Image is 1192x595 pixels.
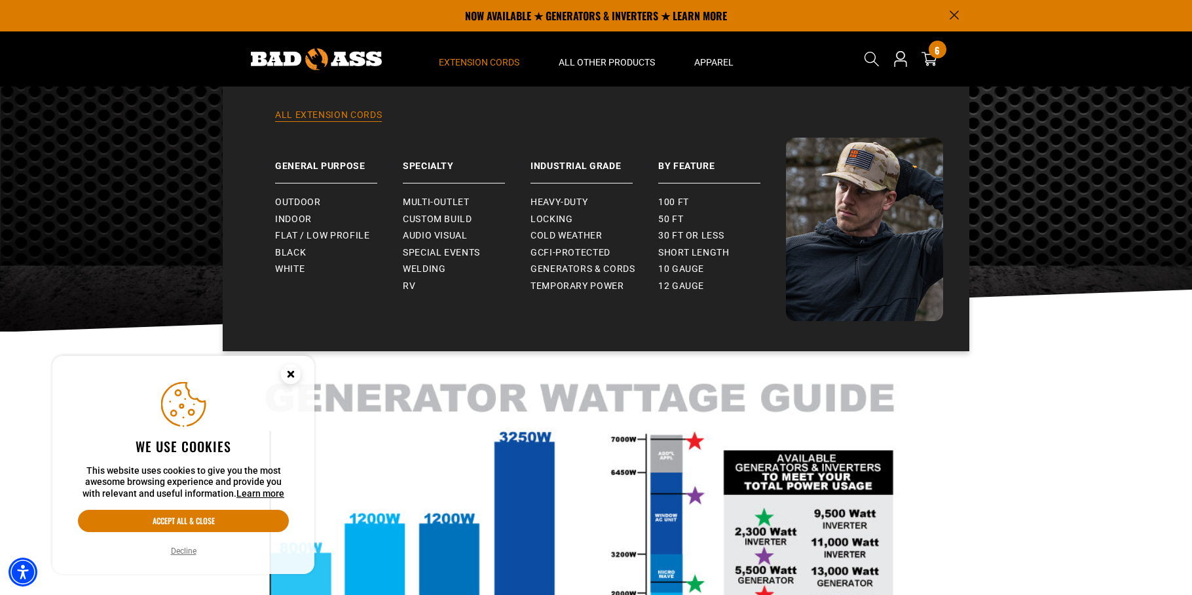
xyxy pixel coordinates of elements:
[267,356,314,396] button: Close this option
[275,197,320,208] span: Outdoor
[658,211,786,228] a: 50 ft
[531,197,587,208] span: Heavy-Duty
[531,194,658,211] a: Heavy-Duty
[531,244,658,261] a: GCFI-Protected
[658,247,730,259] span: Short Length
[658,214,683,225] span: 50 ft
[786,138,943,321] img: Bad Ass Extension Cords
[403,263,445,275] span: Welding
[403,247,480,259] span: Special Events
[531,280,624,292] span: Temporary Power
[658,227,786,244] a: 30 ft or less
[531,261,658,278] a: Generators & Cords
[403,138,531,183] a: Specialty
[658,138,786,183] a: By Feature
[658,280,704,292] span: 12 gauge
[275,230,370,242] span: Flat / Low Profile
[403,244,531,261] a: Special Events
[275,227,403,244] a: Flat / Low Profile
[403,278,531,295] a: RV
[403,194,531,211] a: Multi-Outlet
[275,194,403,211] a: Outdoor
[275,247,306,259] span: Black
[52,356,314,575] aside: Cookie Consent
[403,261,531,278] a: Welding
[78,438,289,455] h2: We use cookies
[658,244,786,261] a: Short Length
[403,227,531,244] a: Audio Visual
[403,197,470,208] span: Multi-Outlet
[403,230,468,242] span: Audio Visual
[658,194,786,211] a: 100 ft
[439,56,519,68] span: Extension Cords
[78,510,289,532] button: Accept all & close
[559,56,655,68] span: All Other Products
[531,230,603,242] span: Cold Weather
[531,278,658,295] a: Temporary Power
[694,56,734,68] span: Apparel
[531,227,658,244] a: Cold Weather
[531,214,572,225] span: Locking
[658,278,786,295] a: 12 gauge
[658,261,786,278] a: 10 gauge
[658,197,689,208] span: 100 ft
[275,244,403,261] a: Black
[419,31,539,86] summary: Extension Cords
[531,263,635,275] span: Generators & Cords
[249,109,943,138] a: All Extension Cords
[275,211,403,228] a: Indoor
[531,211,658,228] a: Locking
[658,263,704,275] span: 10 gauge
[275,214,312,225] span: Indoor
[531,138,658,183] a: Industrial Grade
[167,545,200,558] button: Decline
[531,247,610,259] span: GCFI-Protected
[890,31,911,86] a: Open this option
[658,230,724,242] span: 30 ft or less
[251,48,382,70] img: Bad Ass Extension Cords
[78,465,289,500] p: This website uses cookies to give you the most awesome browsing experience and provide you with r...
[675,31,753,86] summary: Apparel
[403,280,415,292] span: RV
[275,263,305,275] span: White
[403,211,531,228] a: Custom Build
[275,261,403,278] a: White
[403,214,472,225] span: Custom Build
[935,45,940,55] span: 6
[9,558,37,586] div: Accessibility Menu
[236,488,284,499] a: This website uses cookies to give you the most awesome browsing experience and provide you with r...
[861,48,882,69] summary: Search
[539,31,675,86] summary: All Other Products
[275,138,403,183] a: General Purpose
